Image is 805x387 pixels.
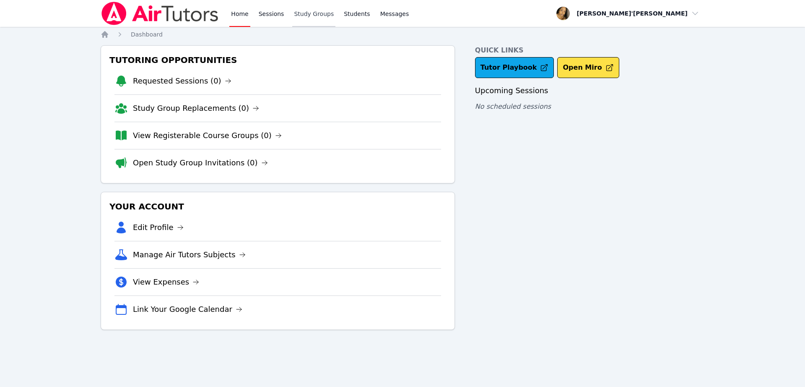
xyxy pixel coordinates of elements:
[133,303,242,315] a: Link Your Google Calendar
[133,102,259,114] a: Study Group Replacements (0)
[380,10,409,18] span: Messages
[557,57,619,78] button: Open Miro
[475,85,704,97] h3: Upcoming Sessions
[475,102,551,110] span: No scheduled sessions
[133,130,282,141] a: View Registerable Course Groups (0)
[133,249,246,261] a: Manage Air Tutors Subjects
[133,157,268,169] a: Open Study Group Invitations (0)
[475,57,554,78] a: Tutor Playbook
[101,2,219,25] img: Air Tutors
[133,276,199,288] a: View Expenses
[131,30,163,39] a: Dashboard
[133,222,184,233] a: Edit Profile
[108,199,448,214] h3: Your Account
[131,31,163,38] span: Dashboard
[133,75,231,87] a: Requested Sessions (0)
[108,52,448,68] h3: Tutoring Opportunities
[101,30,704,39] nav: Breadcrumb
[475,45,704,55] h4: Quick Links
